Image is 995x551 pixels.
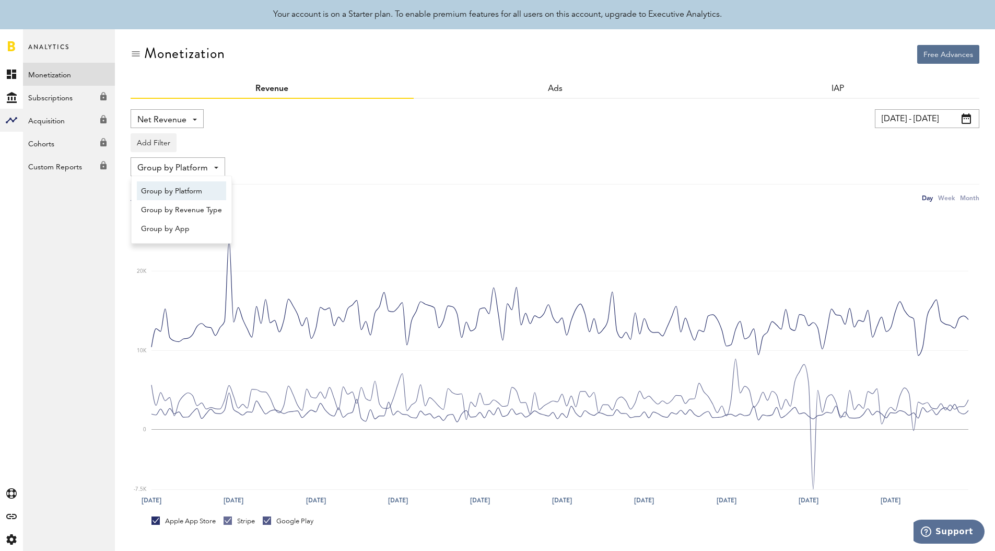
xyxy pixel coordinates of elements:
text: 10K [137,348,147,353]
text: 20K [137,269,147,274]
span: Analytics [28,41,69,63]
a: Group by Revenue Type [137,200,226,219]
div: Monetization [144,45,225,62]
div: Apple App Store [151,516,216,526]
button: Add Filter [131,133,177,152]
a: Monetization [23,63,115,86]
text: [DATE] [799,496,818,505]
text: -7.5K [134,487,147,492]
text: [DATE] [224,496,243,505]
div: Month [960,192,979,203]
a: Group by App [137,219,226,238]
text: [DATE] [470,496,490,505]
a: Group by Platform [137,181,226,200]
span: Group by App [141,220,222,238]
div: Your account is on a Starter plan. To enable premium features for all users on this account, upgr... [273,8,722,21]
a: Cohorts [23,132,115,155]
div: Stripe [224,516,255,526]
a: IAP [832,85,844,93]
a: Custom Reports [23,155,115,178]
div: Google Play [263,516,313,526]
span: Net Revenue [137,111,186,129]
div: Day [922,192,933,203]
text: 0 [143,427,146,432]
text: [DATE] [634,496,654,505]
a: Revenue [255,85,288,93]
span: Group by Revenue Type [141,201,222,219]
iframe: Opens a widget where you can find more information [914,520,985,546]
button: Free Advances [917,45,979,64]
text: [DATE] [388,496,408,505]
text: [DATE] [142,496,161,505]
a: Acquisition [23,109,115,132]
text: [DATE] [717,496,736,505]
span: Group by Platform [141,182,222,200]
a: Ads [548,85,563,93]
div: Week [938,192,955,203]
text: [DATE] [306,496,326,505]
span: Group by Platform [137,159,208,177]
text: [DATE] [881,496,900,505]
text: [DATE] [552,496,572,505]
a: Subscriptions [23,86,115,109]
